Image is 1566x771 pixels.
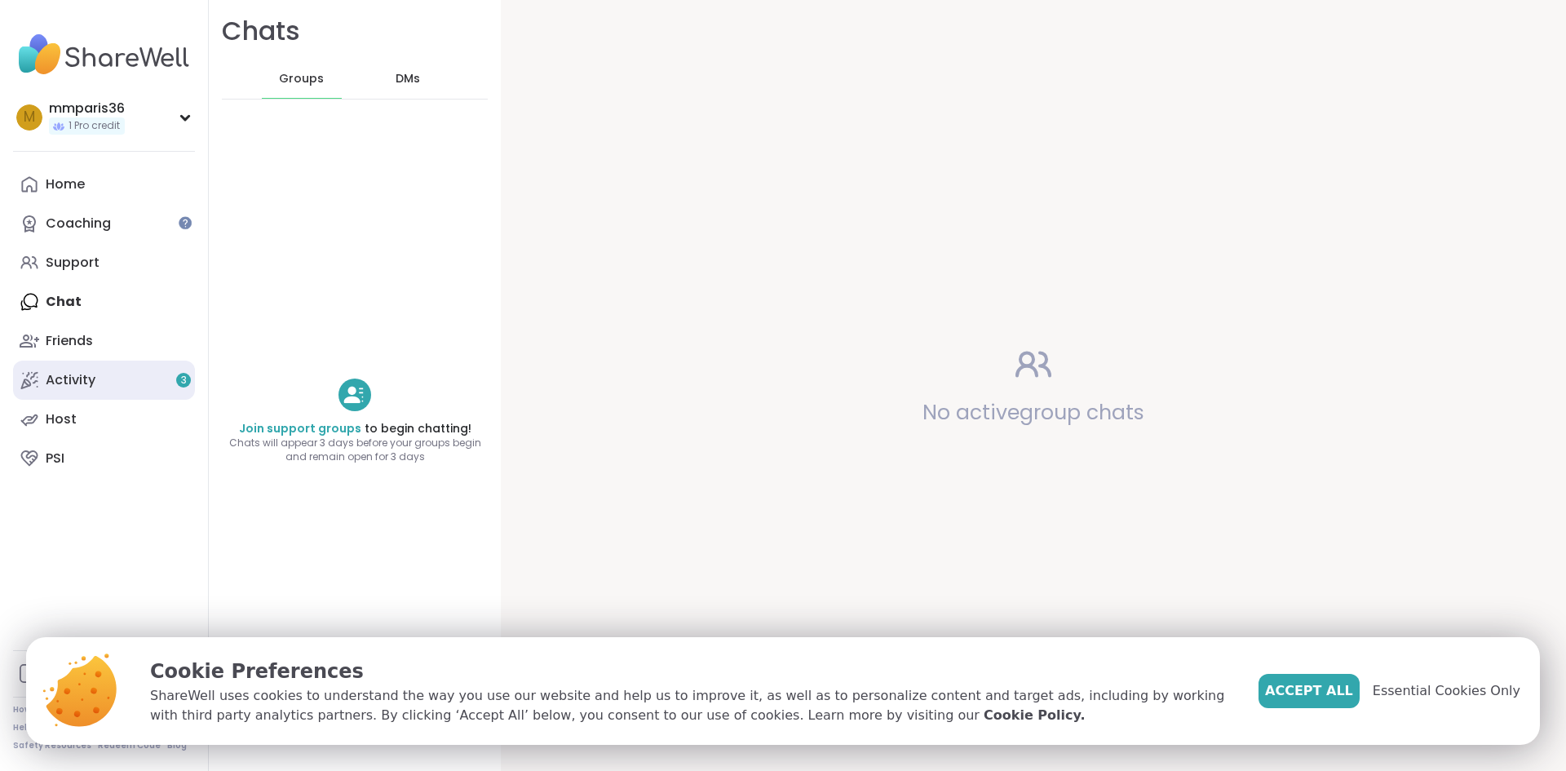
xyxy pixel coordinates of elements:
[279,71,324,87] span: Groups
[13,361,195,400] a: Activity3
[46,332,93,350] div: Friends
[922,398,1144,427] span: No active group chats
[239,420,361,436] a: Join support groups
[209,436,501,464] span: Chats will appear 3 days before your groups begin and remain open for 3 days
[1259,674,1360,708] button: Accept All
[13,243,195,282] a: Support
[396,71,420,87] span: DMs
[13,439,195,478] a: PSI
[984,706,1085,725] a: Cookie Policy.
[13,321,195,361] a: Friends
[13,26,195,83] img: ShareWell Nav Logo
[46,371,95,389] div: Activity
[222,13,300,50] h1: Chats
[46,215,111,233] div: Coaching
[179,216,192,229] iframe: Spotlight
[1373,681,1520,701] span: Essential Cookies Only
[13,165,195,204] a: Home
[49,100,125,117] div: mmparis36
[46,410,77,428] div: Host
[150,657,1232,686] p: Cookie Preferences
[13,400,195,439] a: Host
[13,204,195,243] a: Coaching
[46,450,64,467] div: PSI
[1265,681,1353,701] span: Accept All
[46,175,85,193] div: Home
[69,119,120,133] span: 1 Pro credit
[13,740,91,751] a: Safety Resources
[167,740,187,751] a: Blog
[209,421,501,437] h4: to begin chatting!
[24,107,35,128] span: m
[181,374,187,388] span: 3
[150,686,1232,725] p: ShareWell uses cookies to understand the way you use our website and help us to improve it, as we...
[46,254,100,272] div: Support
[98,740,161,751] a: Redeem Code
